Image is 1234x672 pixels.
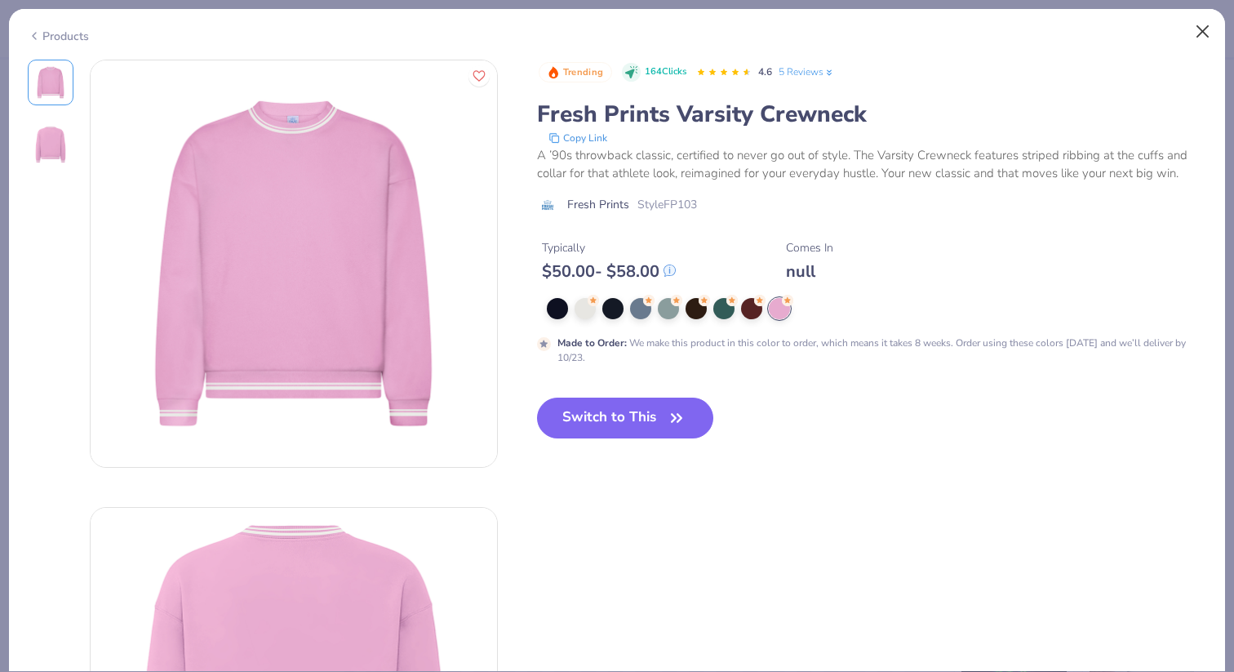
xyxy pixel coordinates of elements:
[537,146,1207,183] div: A ’90s throwback classic, certified to never go out of style. The Varsity Crewneck features strip...
[645,65,686,79] span: 164 Clicks
[557,336,1190,365] div: We make this product in this color to order, which means it takes 8 weeks. Order using these colo...
[542,261,676,282] div: $ 50.00 - $ 58.00
[779,65,835,79] a: 5 Reviews
[468,65,490,87] button: Like
[1187,16,1218,47] button: Close
[786,239,833,256] div: Comes In
[28,28,89,45] div: Products
[31,63,70,102] img: Front
[567,196,629,213] span: Fresh Prints
[786,261,833,282] div: null
[539,62,612,83] button: Badge Button
[544,130,612,146] button: copy to clipboard
[563,68,603,77] span: Trending
[537,99,1207,130] div: Fresh Prints Varsity Crewneck
[31,125,70,164] img: Back
[537,198,559,211] img: brand logo
[542,239,676,256] div: Typically
[547,66,560,79] img: Trending sort
[557,336,627,349] strong: Made to Order :
[637,196,697,213] span: Style FP103
[696,60,752,86] div: 4.6 Stars
[91,60,497,467] img: Front
[758,65,772,78] span: 4.6
[537,398,714,438] button: Switch to This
